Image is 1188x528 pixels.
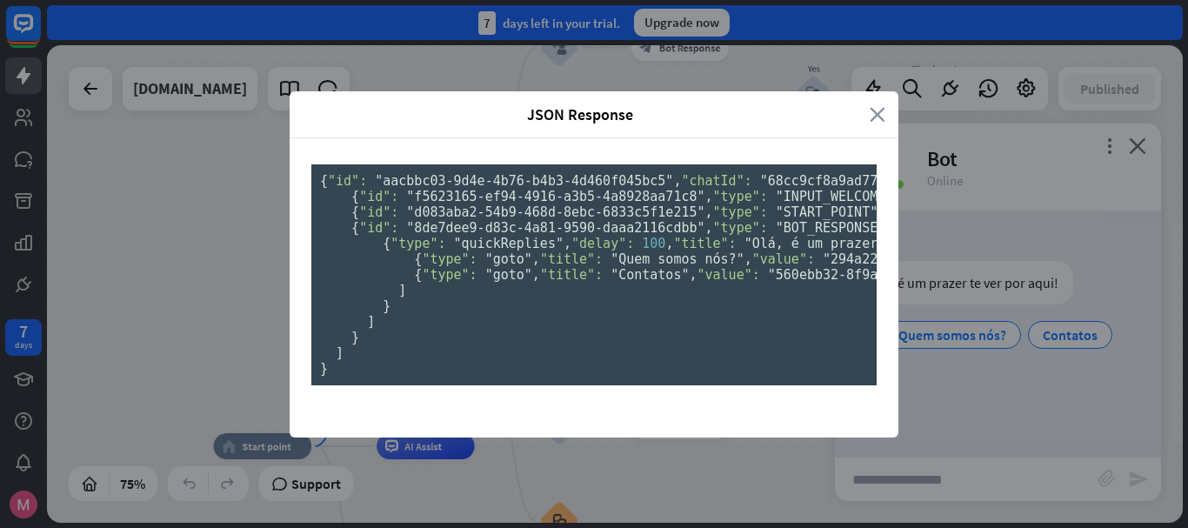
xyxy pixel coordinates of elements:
span: "title": [540,251,603,267]
span: "f5623165-ef94-4916-a3b5-4a8928aa71c8" [406,189,704,204]
span: "goto" [485,267,532,283]
span: "type": [713,189,768,204]
span: "type": [422,251,477,267]
span: "INPUT_WELCOME" [776,189,893,204]
span: "type": [713,204,768,220]
span: "value": [752,251,815,267]
span: "560ebb32-8f9a-4c44-845e-174229a70d76" [768,267,1066,283]
i: close [870,104,885,124]
span: "BOT_RESPONSE" [776,220,885,236]
span: "8de7dee9-d83c-4a81-9590-daaa2116cdbb" [406,220,704,236]
span: "value": [697,267,760,283]
span: JSON Response [303,104,857,124]
span: "START_POINT" [776,204,878,220]
span: "Olá, é um prazer te ver por aqui!" [744,236,1019,251]
span: "id": [359,204,398,220]
span: "Contatos" [611,267,689,283]
span: "title": [673,236,736,251]
span: "goto" [485,251,532,267]
span: "d083aba2-54b9-468d-8ebc-6833c5f1e215" [406,204,704,220]
pre: { , , , , , , , { , , , , , , , , , , , , }, [ , ], [ { , }, { , }, { , , [ { , , , [ { , , , }, ... [311,164,877,385]
span: "chatId": [681,173,751,189]
span: "quickReplies" [454,236,564,251]
span: "294a220a-c945-474f-88d3-274c7cc29d50" [823,251,1121,267]
span: "title": [540,267,603,283]
span: "id": [359,189,398,204]
button: Open LiveChat chat widget [14,7,66,59]
span: "id": [359,220,398,236]
span: 100 [642,236,665,251]
span: "delay": [571,236,634,251]
span: "type": [713,220,768,236]
span: "id": [328,173,367,189]
span: "68cc9cf8a9ad770007723ee1" [760,173,964,189]
span: "Quem somos nós?" [611,251,744,267]
span: "aacbbc03-9d4e-4b76-b4b3-4d460f045bc5" [375,173,673,189]
span: "type": [390,236,445,251]
span: "type": [422,267,477,283]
